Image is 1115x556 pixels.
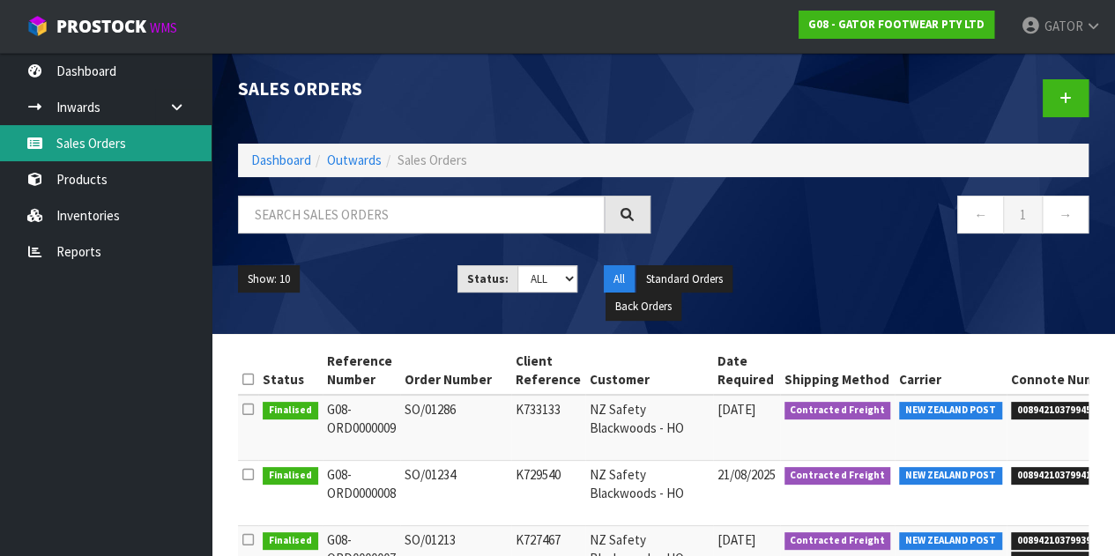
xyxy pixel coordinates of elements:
span: Sales Orders [398,152,467,168]
td: G08-ORD 0000008 [323,460,400,525]
span: NEW ZEALAND POST [899,402,1002,419]
span: NEW ZEALAND POST [899,532,1002,550]
button: Show: 10 [238,265,300,293]
td: K729540 [511,460,585,525]
a: Dashboard [251,152,311,168]
td: SO/01234 [400,460,511,525]
span: Finalised [263,532,318,550]
th: Date Required [713,347,780,395]
span: Finalised [263,467,318,485]
a: Outwards [327,152,382,168]
th: Client Reference [511,347,585,395]
th: Carrier [895,347,1007,395]
th: Status [258,347,323,395]
span: 21/08/2025 [717,466,776,483]
span: Contracted Freight [784,467,891,485]
td: K733133 [511,395,585,461]
a: 1 [1003,196,1043,234]
span: ProStock [56,15,146,38]
span: Finalised [263,402,318,419]
a: ← [957,196,1004,234]
span: [DATE] [717,531,755,548]
span: NEW ZEALAND POST [899,467,1002,485]
th: Order Number [400,347,511,395]
span: [DATE] [717,401,755,418]
th: Shipping Method [780,347,896,395]
img: cube-alt.png [26,15,48,37]
span: Contracted Freight [784,532,891,550]
strong: G08 - GATOR FOOTWEAR PTY LTD [808,17,985,32]
button: Standard Orders [636,265,732,293]
td: NZ Safety Blackwoods - HO [585,460,713,525]
button: Back Orders [606,293,681,321]
span: Contracted Freight [784,402,891,419]
nav: Page navigation [677,196,1089,239]
input: Search sales orders [238,196,605,234]
th: Reference Number [323,347,400,395]
span: GATOR [1044,18,1082,34]
button: All [604,265,635,293]
th: Customer [585,347,713,395]
small: WMS [150,19,177,36]
td: SO/01286 [400,395,511,461]
td: NZ Safety Blackwoods - HO [585,395,713,461]
a: → [1042,196,1089,234]
h1: Sales Orders [238,79,650,100]
strong: Status: [467,271,509,286]
td: G08-ORD 0000009 [323,395,400,461]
